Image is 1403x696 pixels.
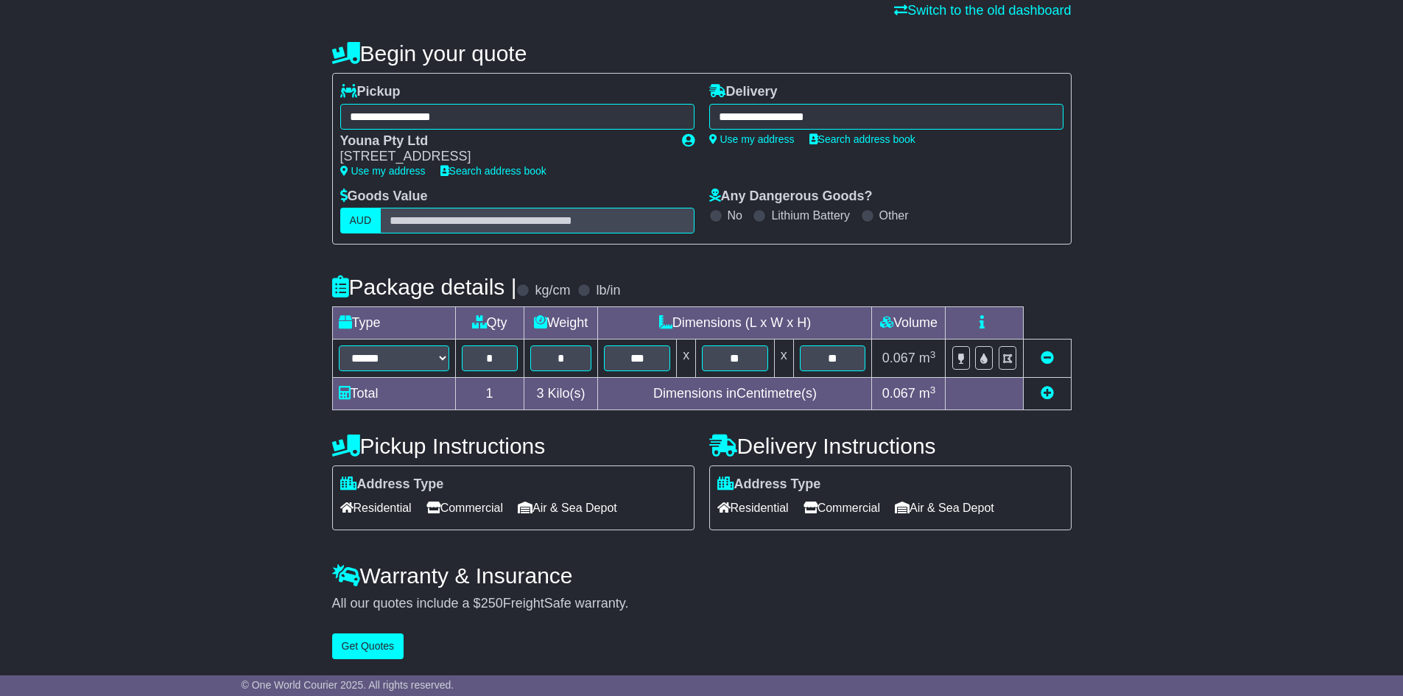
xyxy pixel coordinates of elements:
[809,133,915,145] a: Search address book
[332,378,455,410] td: Total
[677,340,696,378] td: x
[332,275,517,299] h4: Package details |
[1041,386,1054,401] a: Add new item
[717,496,789,519] span: Residential
[919,386,936,401] span: m
[930,349,936,360] sup: 3
[598,378,872,410] td: Dimensions in Centimetre(s)
[709,189,873,205] label: Any Dangerous Goods?
[709,133,795,145] a: Use my address
[717,477,821,493] label: Address Type
[804,496,880,519] span: Commercial
[455,378,524,410] td: 1
[332,41,1072,66] h4: Begin your quote
[709,434,1072,458] h4: Delivery Instructions
[426,496,503,519] span: Commercial
[930,384,936,396] sup: 3
[872,307,946,340] td: Volume
[340,208,381,233] label: AUD
[332,596,1072,612] div: All our quotes include a $ FreightSafe warranty.
[332,633,404,659] button: Get Quotes
[596,283,620,299] label: lb/in
[242,679,454,691] span: © One World Courier 2025. All rights reserved.
[332,307,455,340] td: Type
[340,189,428,205] label: Goods Value
[894,3,1071,18] a: Switch to the old dashboard
[332,434,695,458] h4: Pickup Instructions
[598,307,872,340] td: Dimensions (L x W x H)
[895,496,994,519] span: Air & Sea Depot
[728,208,742,222] label: No
[340,149,667,165] div: [STREET_ADDRESS]
[455,307,524,340] td: Qty
[524,378,598,410] td: Kilo(s)
[774,340,793,378] td: x
[340,477,444,493] label: Address Type
[879,208,909,222] label: Other
[1041,351,1054,365] a: Remove this item
[536,386,544,401] span: 3
[440,165,546,177] a: Search address book
[882,351,915,365] span: 0.067
[340,84,401,100] label: Pickup
[882,386,915,401] span: 0.067
[535,283,570,299] label: kg/cm
[340,165,426,177] a: Use my address
[771,208,850,222] label: Lithium Battery
[518,496,617,519] span: Air & Sea Depot
[340,496,412,519] span: Residential
[524,307,598,340] td: Weight
[481,596,503,611] span: 250
[709,84,778,100] label: Delivery
[340,133,667,150] div: Youna Pty Ltd
[332,563,1072,588] h4: Warranty & Insurance
[919,351,936,365] span: m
